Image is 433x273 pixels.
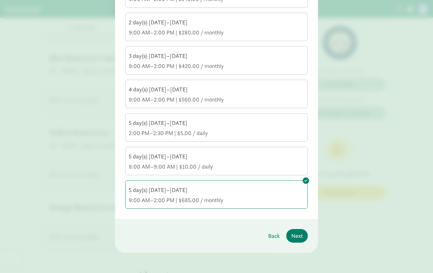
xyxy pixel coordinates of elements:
[129,119,304,127] div: 5 day(s) [DATE]–[DATE]
[291,232,303,240] span: Next
[129,153,304,160] div: 5 day(s) [DATE]–[DATE]
[129,86,304,93] div: 4 day(s) [DATE]–[DATE]
[129,29,304,36] div: 9:00 AM–2:00 PM | $280.00 / monthly
[129,96,304,103] div: 9:00 AM–2:00 PM | $560.00 / monthly
[129,62,304,70] div: 9:00 AM–2:00 PM | $420.00 / monthly
[129,186,304,194] div: 5 day(s) [DATE]–[DATE]
[268,232,280,240] span: Back
[129,19,304,26] div: 2 day(s) [DATE]–[DATE]
[129,52,304,60] div: 3 day(s) [DATE]–[DATE]
[286,229,308,243] button: Next
[129,196,304,204] div: 9:00 AM–2:00 PM | $685.00 / monthly
[129,163,304,171] div: 8:00 AM–9:00 AM | $10.00 / daily
[129,129,304,137] div: 2:00 PM–2:30 PM | $5.00 / daily
[263,229,285,243] button: Back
